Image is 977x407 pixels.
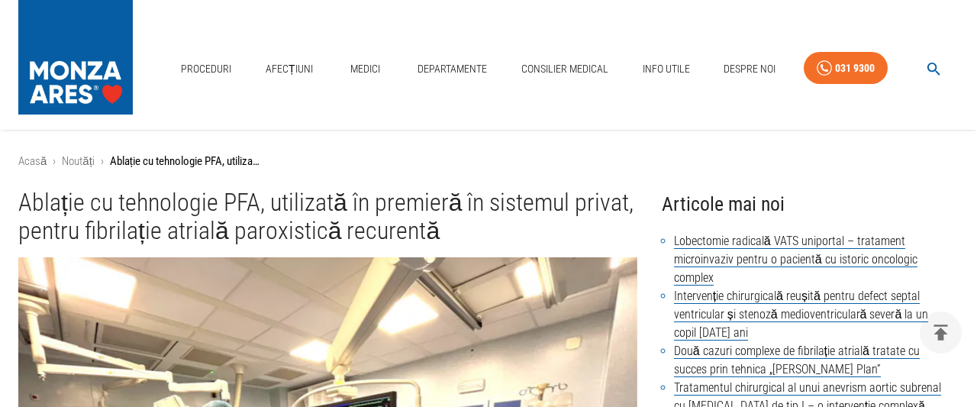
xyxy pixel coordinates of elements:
div: 031 9300 [835,59,875,78]
a: Afecțiuni [260,53,319,85]
nav: breadcrumb [18,153,959,170]
a: Acasă [18,154,47,168]
a: Noutăți [62,154,95,168]
a: Medici [340,53,389,85]
button: delete [920,312,962,354]
h4: Articole mai noi [662,189,959,220]
a: Consilier Medical [515,53,614,85]
a: Departamente [411,53,493,85]
a: Intervenție chirurgicală reușită pentru defect septal ventricular și stenoză medioventriculară se... [674,289,929,341]
a: Despre Noi [717,53,782,85]
a: 031 9300 [804,52,888,85]
h1: Ablație cu tehnologie PFA, utilizată în premieră în sistemul privat, pentru fibrilație atrială pa... [18,189,637,246]
a: Lobectomie radicală VATS uniportal – tratament microinvaziv pentru o pacientă cu istoric oncologi... [674,234,917,286]
a: Două cazuri complexe de fibrilație atrială tratate cu succes prin tehnica „[PERSON_NAME] Plan” [674,344,920,377]
a: Info Utile [637,53,696,85]
a: Proceduri [175,53,237,85]
li: › [101,153,104,170]
li: › [53,153,56,170]
p: Ablație cu tehnologie PFA, utilizată în premieră în sistemul privat, pentru fibrilație atrială pa... [110,153,263,170]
